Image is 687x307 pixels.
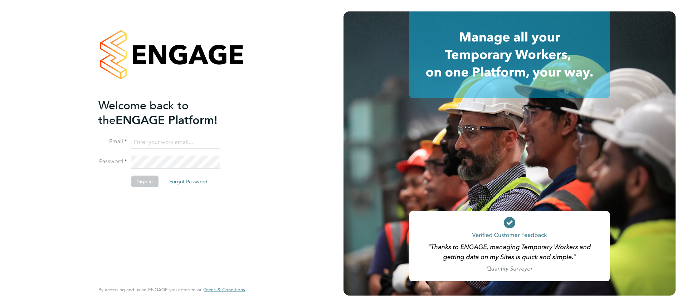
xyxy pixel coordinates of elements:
a: Terms & Conditions [204,287,245,293]
label: Email [98,138,127,145]
input: Enter your work email... [131,136,220,149]
span: By accessing and using ENGAGE you agree to our [98,287,245,293]
h2: ENGAGE Platform! [98,98,238,127]
label: Password [98,158,127,165]
span: Welcome back to the [98,98,189,127]
button: Forgot Password [164,176,213,187]
button: Sign In [131,176,159,187]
